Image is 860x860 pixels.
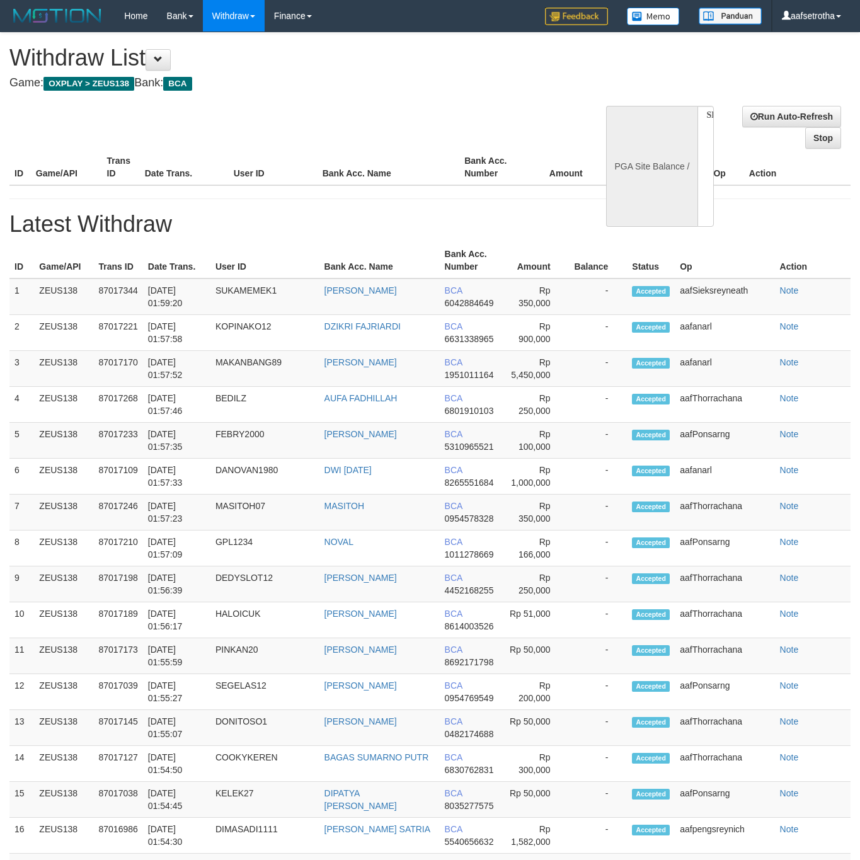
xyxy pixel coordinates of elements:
[545,8,608,25] img: Feedback.jpg
[632,717,670,728] span: Accepted
[602,149,667,185] th: Balance
[9,387,34,423] td: 4
[143,495,210,530] td: [DATE] 01:57:23
[143,243,210,278] th: Date Trans.
[324,285,397,295] a: [PERSON_NAME]
[324,537,353,547] a: NOVAL
[210,351,319,387] td: MAKANBANG89
[570,243,628,278] th: Balance
[445,729,494,739] span: 0482174688
[502,315,570,351] td: Rp 900,000
[34,530,93,566] td: ZEUS138
[445,334,494,344] span: 6631338965
[675,818,774,854] td: aafpengsreynich
[699,8,762,25] img: panduan.png
[143,351,210,387] td: [DATE] 01:57:52
[632,466,670,476] span: Accepted
[94,602,143,638] td: 87017189
[445,298,494,308] span: 6042884649
[570,351,628,387] td: -
[9,212,851,237] h1: Latest Withdraw
[445,585,494,595] span: 4452168255
[94,710,143,746] td: 87017145
[445,716,462,726] span: BCA
[34,387,93,423] td: ZEUS138
[34,243,93,278] th: Game/API
[632,789,670,800] span: Accepted
[94,746,143,782] td: 87017127
[570,782,628,818] td: -
[445,621,494,631] span: 8614003526
[94,243,143,278] th: Trans ID
[445,680,462,691] span: BCA
[502,674,570,710] td: Rp 200,000
[324,645,397,655] a: [PERSON_NAME]
[210,423,319,459] td: FEBRY2000
[318,149,460,185] th: Bank Acc. Name
[780,573,799,583] a: Note
[675,746,774,782] td: aafThorrachana
[570,423,628,459] td: -
[210,818,319,854] td: DIMASADI1111
[445,429,462,439] span: BCA
[445,645,462,655] span: BCA
[502,782,570,818] td: Rp 50,000
[143,638,210,674] td: [DATE] 01:55:59
[34,566,93,602] td: ZEUS138
[34,278,93,315] td: ZEUS138
[445,478,494,488] span: 8265551684
[445,693,494,703] span: 0954769549
[780,788,799,798] a: Note
[445,657,494,667] span: 8692171798
[445,442,494,452] span: 5310965521
[632,537,670,548] span: Accepted
[94,459,143,495] td: 87017109
[780,824,799,834] a: Note
[210,746,319,782] td: COOKYKEREN
[632,573,670,584] span: Accepted
[780,357,799,367] a: Note
[445,501,462,511] span: BCA
[570,530,628,566] td: -
[445,801,494,811] span: 8035277575
[143,530,210,566] td: [DATE] 01:57:09
[780,321,799,331] a: Note
[9,495,34,530] td: 7
[570,495,628,530] td: -
[675,459,774,495] td: aafanarl
[780,537,799,547] a: Note
[210,387,319,423] td: BEDILZ
[440,243,502,278] th: Bank Acc. Number
[324,357,397,367] a: [PERSON_NAME]
[675,423,774,459] td: aafPonsarng
[632,286,670,297] span: Accepted
[570,746,628,782] td: -
[94,315,143,351] td: 87017221
[632,609,670,620] span: Accepted
[94,495,143,530] td: 87017246
[9,423,34,459] td: 5
[780,285,799,295] a: Note
[34,674,93,710] td: ZEUS138
[210,278,319,315] td: SUKAMEMEK1
[459,149,530,185] th: Bank Acc. Number
[324,501,365,511] a: MASITOH
[632,825,670,835] span: Accepted
[229,149,318,185] th: User ID
[675,315,774,351] td: aafanarl
[34,746,93,782] td: ZEUS138
[502,459,570,495] td: Rp 1,000,000
[324,609,397,619] a: [PERSON_NAME]
[9,674,34,710] td: 12
[675,566,774,602] td: aafThorrachana
[675,602,774,638] td: aafThorrachana
[9,746,34,782] td: 14
[210,674,319,710] td: SEGELAS12
[570,278,628,315] td: -
[9,6,105,25] img: MOTION_logo.png
[9,530,34,566] td: 8
[94,530,143,566] td: 87017210
[9,782,34,818] td: 15
[675,782,774,818] td: aafPonsarng
[632,753,670,764] span: Accepted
